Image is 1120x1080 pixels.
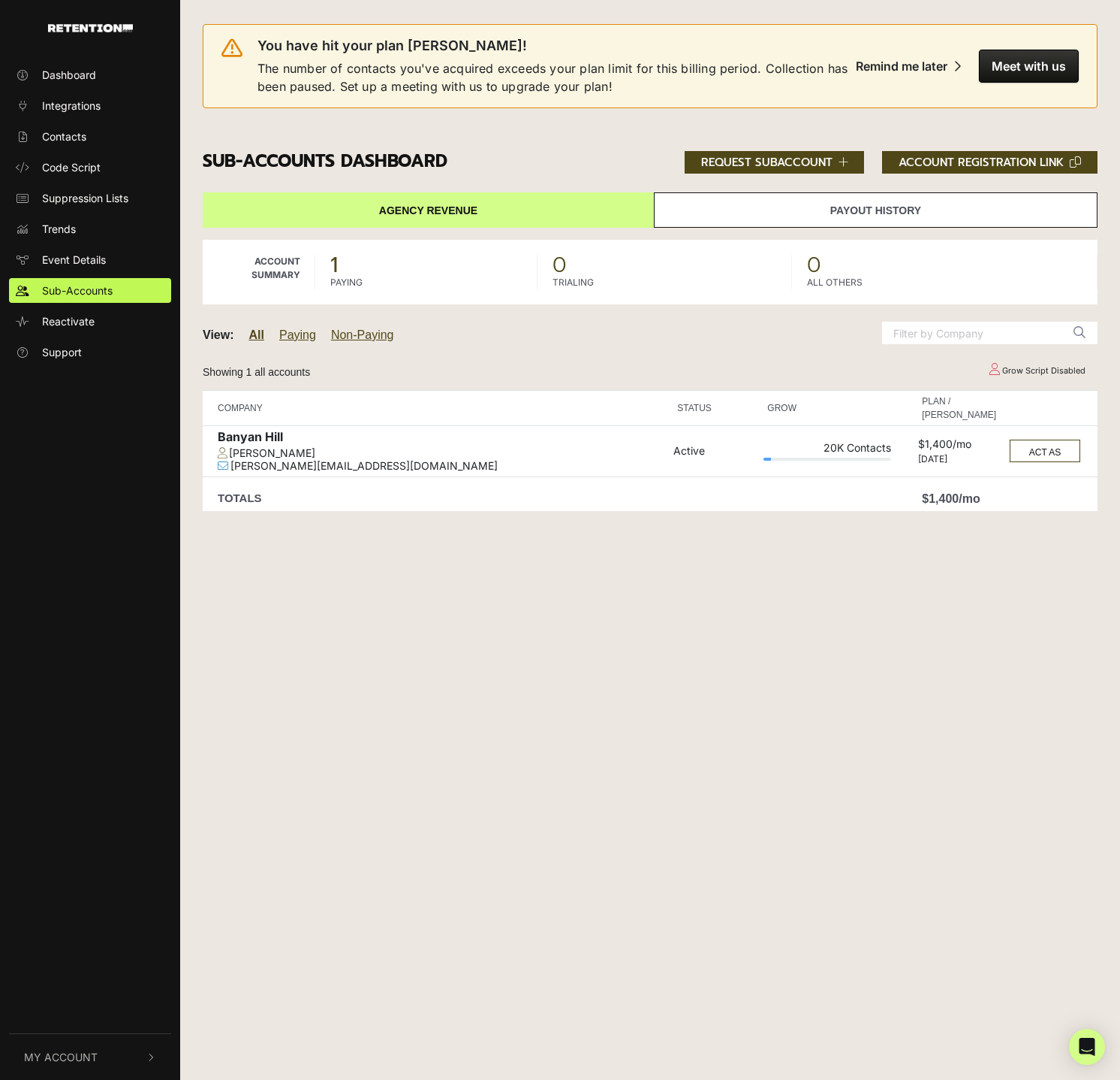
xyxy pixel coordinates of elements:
[1010,440,1080,462] button: ACT AS
[218,460,666,473] div: [PERSON_NAME][EMAIL_ADDRESS][DOMAIN_NAME]
[856,59,947,74] div: Remind me later
[9,186,171,210] a: Suppression Lists
[975,358,1097,384] td: Grow Script Disabled
[763,442,891,458] div: 20K Contacts
[42,98,101,113] span: Integrations
[9,1034,171,1080] button: My Account
[331,328,394,341] a: Non-Paying
[763,458,891,461] div: Plan Usage: 6%
[42,190,128,206] span: Suppression Lists
[914,391,1004,426] th: PLAN / [PERSON_NAME]
[203,151,1097,174] h3: Sub-accounts Dashboard
[42,252,106,268] span: Event Details
[24,1049,98,1065] span: My Account
[218,447,666,460] div: [PERSON_NAME]
[42,159,101,175] span: Code Script
[9,340,171,365] a: Support
[203,192,654,228] a: Agency Revenue
[203,476,670,511] td: TOTALS
[844,50,973,83] button: Remind me later
[979,50,1079,83] button: Meet with us
[670,391,760,426] th: STATUS
[1069,1029,1105,1065] div: Open Intercom Messenger
[760,391,895,426] th: GROW
[882,322,1062,344] input: Filter by Company
[654,192,1097,228] a: Payout History
[257,37,527,55] span: You have hit your plan [PERSON_NAME]!
[882,151,1097,174] button: ACCOUNT REGISTRATION LINK
[9,62,171,87] a: Dashboard
[330,249,338,281] strong: 1
[249,328,264,341] a: All
[807,255,1082,276] span: 0
[218,430,666,447] div: Banyan Hill
[42,67,96,83] span: Dashboard
[9,247,171,272] a: Event Details
[918,438,1000,454] div: $1,400/mo
[42,129,86,144] span: Contacts
[42,344,82,360] span: Support
[203,328,234,341] strong: View:
[9,93,171,118] a: Integrations
[670,426,760,477] td: Active
[9,155,171,180] a: Code Script
[42,221,76,237] span: Trends
[42,283,113,298] span: Sub-Accounts
[203,391,670,426] th: COMPANY
[552,276,594,289] label: TRIALING
[330,276,363,289] label: PAYING
[922,492,980,505] strong: $1,400/mo
[203,240,315,304] td: Account Summary
[279,328,316,341] a: Paying
[9,309,171,334] a: Reactivate
[918,454,1000,464] div: [DATE]
[257,59,866,95] span: The number of contacts you've acquired exceeds your plan limit for this billing period. Collectio...
[807,276,863,289] label: ALL OTHERS
[42,313,95,329] span: Reactivate
[9,124,171,149] a: Contacts
[48,24,133,32] img: Retention.com
[685,151,865,174] button: REQUEST SUBACCOUNT
[552,255,777,276] span: 0
[9,278,171,303] a: Sub-Accounts
[9,216,171,241] a: Trends
[203,366,310,378] small: Showing 1 all accounts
